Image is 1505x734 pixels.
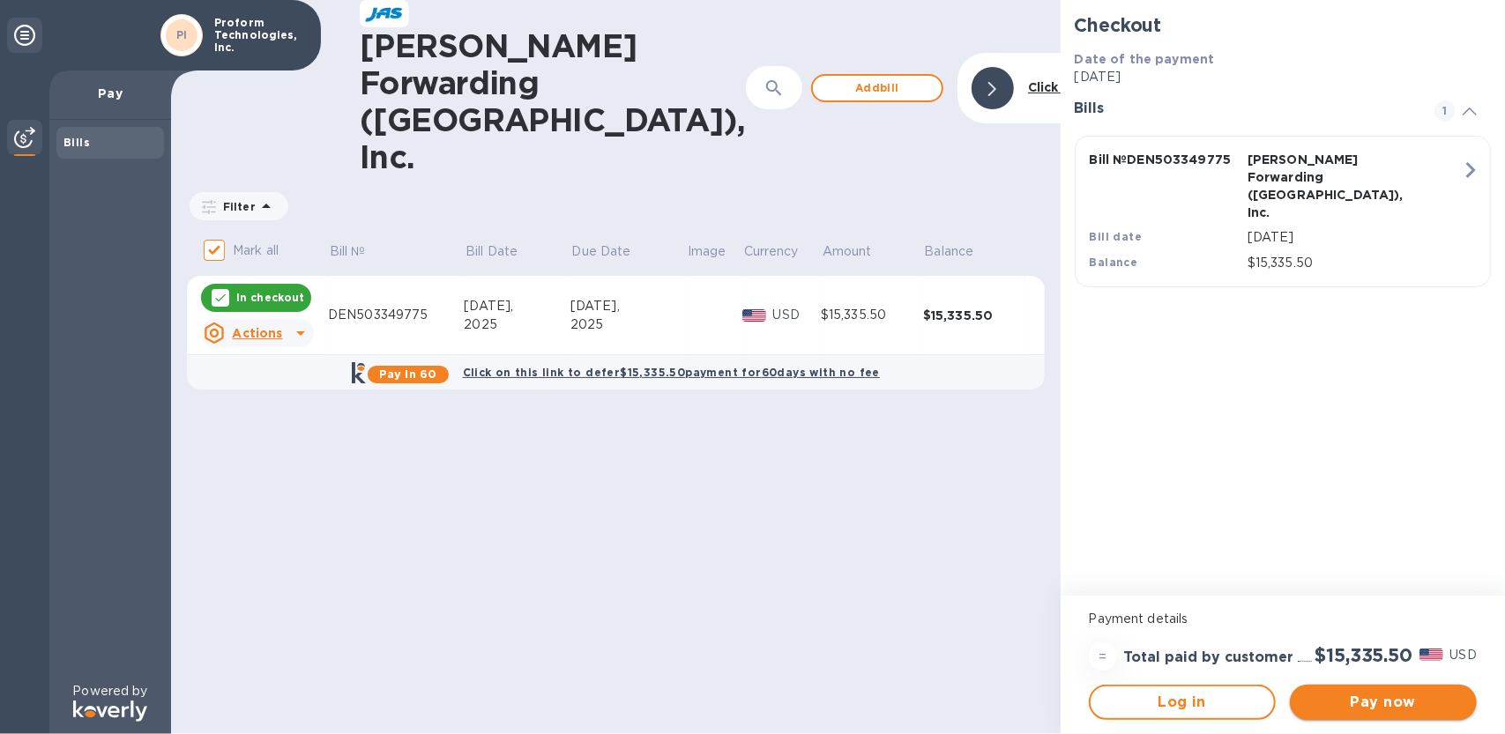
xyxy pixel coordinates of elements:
[572,242,631,261] p: Due Date
[72,682,147,701] p: Powered by
[1124,649,1294,666] h3: Total paid by customer
[742,309,766,322] img: USD
[827,78,928,99] span: Add bill
[1419,649,1443,661] img: USD
[463,366,880,379] b: Click on this link to defer $15,335.50 payment for 60 days with no fee
[744,242,799,261] p: Currency
[923,307,1025,324] div: $15,335.50
[379,367,436,381] b: Pay in 60
[1248,228,1462,247] p: [DATE]
[466,242,540,261] span: Bill Date
[925,242,974,261] p: Balance
[821,306,923,324] div: $15,335.50
[1090,230,1143,243] b: Bill date
[1028,80,1110,94] b: Click to hide
[216,199,256,214] p: Filter
[330,242,366,261] p: Bill №
[688,242,726,261] p: Image
[1089,610,1477,628] p: Payment details
[466,242,518,261] p: Bill Date
[1434,100,1456,122] span: 1
[811,74,943,102] button: Addbill
[360,27,746,175] h1: [PERSON_NAME] Forwarding ([GEOGRAPHIC_DATA]), Inc.
[1304,692,1463,713] span: Pay now
[176,28,188,41] b: PI
[1315,644,1412,666] h2: $15,335.50
[330,242,389,261] span: Bill №
[236,290,304,305] p: In checkout
[823,242,895,261] span: Amount
[214,17,302,54] p: Proform Technologies, Inc.
[773,306,821,324] p: USD
[1075,68,1491,86] p: [DATE]
[464,297,570,315] div: [DATE],
[570,297,686,315] div: [DATE],
[328,306,464,324] div: DEN503349775
[1105,692,1260,713] span: Log in
[1290,685,1477,720] button: Pay now
[1075,100,1413,117] h3: Bills
[1089,642,1117,671] div: =
[63,85,157,102] p: Pay
[464,315,570,334] div: 2025
[1075,52,1215,66] b: Date of the payment
[1090,256,1138,269] b: Balance
[232,326,282,340] u: Actions
[73,701,147,722] img: Logo
[572,242,654,261] span: Due Date
[1075,14,1491,36] h2: Checkout
[1450,646,1477,664] p: USD
[1248,151,1398,221] p: [PERSON_NAME] Forwarding ([GEOGRAPHIC_DATA]), Inc.
[1090,151,1241,168] p: Bill № DEN503349775
[1075,136,1491,287] button: Bill №DEN503349775[PERSON_NAME] Forwarding ([GEOGRAPHIC_DATA]), Inc.Bill date[DATE]Balance$15,335.50
[1248,254,1462,272] p: $15,335.50
[823,242,872,261] p: Amount
[925,242,997,261] span: Balance
[570,315,686,334] div: 2025
[1089,685,1276,720] button: Log in
[233,241,279,260] p: Mark all
[63,136,90,149] b: Bills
